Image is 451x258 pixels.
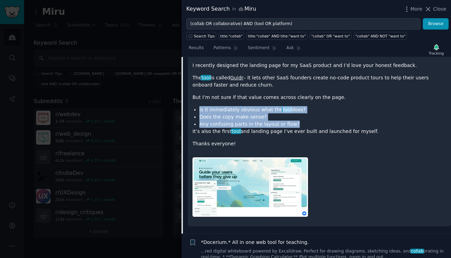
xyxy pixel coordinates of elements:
[284,43,304,57] a: Ask
[189,45,204,51] span: Results
[311,34,350,38] div: "collab" OR "want to"
[425,5,446,13] button: Close
[186,5,256,13] div: Keyword Search Miru
[245,43,279,57] a: Sentiment
[192,94,446,101] p: But I’m not sure if that value comes across clearly on the page.
[199,106,446,113] li: Is it immediately obvious what the does?
[211,43,240,57] a: Patterns
[355,34,406,38] div: "collab" AND NOT "want to"
[354,32,407,40] a: "collab" AND NOT "want to"
[192,157,308,217] img: Is my landing page clear on what my product is about?
[433,5,446,13] span: Close
[310,32,351,40] a: "collab" OR "want to"
[230,75,243,80] a: Guidr
[213,45,231,51] span: Patterns
[410,249,424,254] span: collab
[248,45,269,51] span: Sentiment
[220,34,243,38] div: title:"collab"
[199,121,446,128] li: Any confusing parts in the layout or flow?
[201,75,211,80] span: tool
[246,32,307,40] a: title:"collab" AND title:"want to"
[410,5,422,13] span: More
[423,18,449,30] button: Browse
[186,18,420,30] input: Try a keyword related to your business
[192,74,446,89] p: The is called – it lets other SaaS founders create no-code product tours to help their users onbo...
[192,128,446,135] p: It’s also the first and landing page I’ve ever built and launched for myself.
[282,107,292,112] span: tool
[231,128,241,134] span: tool
[429,51,444,56] div: Tracking
[248,34,306,38] div: title:"collab" AND title:"want to"
[232,6,236,12] span: in
[192,62,446,69] p: I recently designed the landing page for my SaaS product and I’d love your honest feedback.
[199,113,446,121] li: Does the copy make sense?
[286,45,294,51] span: Ask
[186,43,206,57] a: Results
[186,32,216,40] button: Search Tips
[426,42,446,57] button: Tracking
[201,239,309,246] a: *Docerium.* All in one web tool for teaching.
[194,34,215,38] span: Search Tips
[403,5,422,13] button: More
[192,140,446,147] p: Thanks everyone!
[219,32,244,40] a: title:"collab"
